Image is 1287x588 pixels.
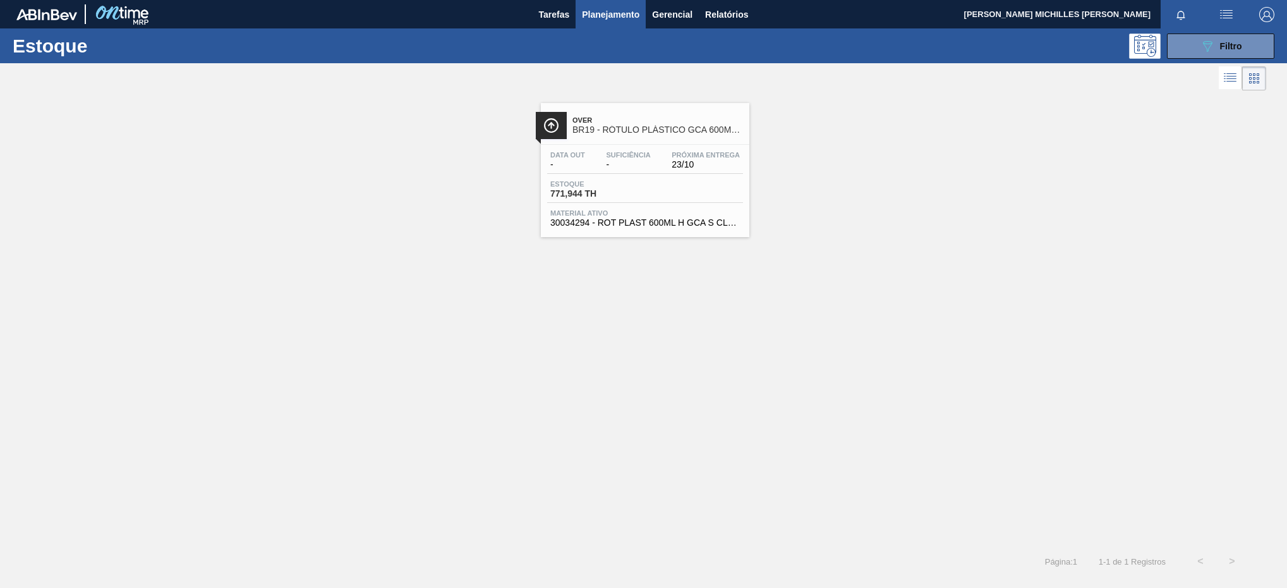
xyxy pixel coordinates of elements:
[572,116,743,124] span: Over
[672,160,740,169] span: 23/10
[543,118,559,133] img: Ícone
[1129,34,1161,59] div: Pogramando: nenhum usuário selecionado
[672,151,740,159] span: Próxima Entrega
[13,39,203,53] h1: Estoque
[538,7,569,22] span: Tarefas
[1259,7,1274,22] img: Logout
[531,94,756,237] a: ÍconeOverBR19 - RÓTULO PLÁSTICO GCA 600ML HData out-Suficiência-Próxima Entrega23/10Estoque771,94...
[550,180,639,188] span: Estoque
[1096,557,1166,567] span: 1 - 1 de 1 Registros
[1219,7,1234,22] img: userActions
[1220,41,1242,51] span: Filtro
[550,218,740,228] span: 30034294 - ROT PLAST 600ML H GCA S CLAIM NIV25
[1216,546,1248,577] button: >
[606,160,650,169] span: -
[1242,66,1266,90] div: Visão em Cards
[1219,66,1242,90] div: Visão em Lista
[550,209,740,217] span: Material ativo
[16,9,77,20] img: TNhmsLtSVTkK8tSr43FrP2fwEKptu5GPRR3wAAAABJRU5ErkJggg==
[1161,6,1201,23] button: Notificações
[1045,557,1077,567] span: Página : 1
[572,125,743,135] span: BR19 - RÓTULO PLÁSTICO GCA 600ML H
[705,7,748,22] span: Relatórios
[1167,34,1274,59] button: Filtro
[606,151,650,159] span: Suficiência
[1185,546,1216,577] button: <
[550,189,639,199] span: 771,944 TH
[582,7,639,22] span: Planejamento
[550,160,585,169] span: -
[550,151,585,159] span: Data out
[652,7,692,22] span: Gerencial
